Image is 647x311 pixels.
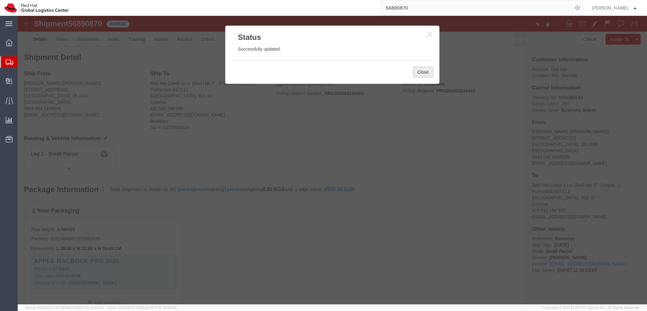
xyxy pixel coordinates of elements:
[592,4,638,12] button: [PERSON_NAME]
[4,3,69,13] img: logo
[381,0,573,16] input: Search for shipment number, reference number
[18,16,647,304] iframe: FS Legacy Container
[542,305,639,310] span: Copyright © [DATE]-[DATE] Agistix Inc., All Rights Reserved
[107,306,177,309] span: Client: 2025.20.0-035ba07
[151,306,177,309] span: [DATE] 10:52:44
[78,306,104,309] span: [DATE] 10:43:43
[592,4,628,11] span: Filip Moravec
[25,306,104,309] span: Server: 2025.20.0-970904bc0f3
